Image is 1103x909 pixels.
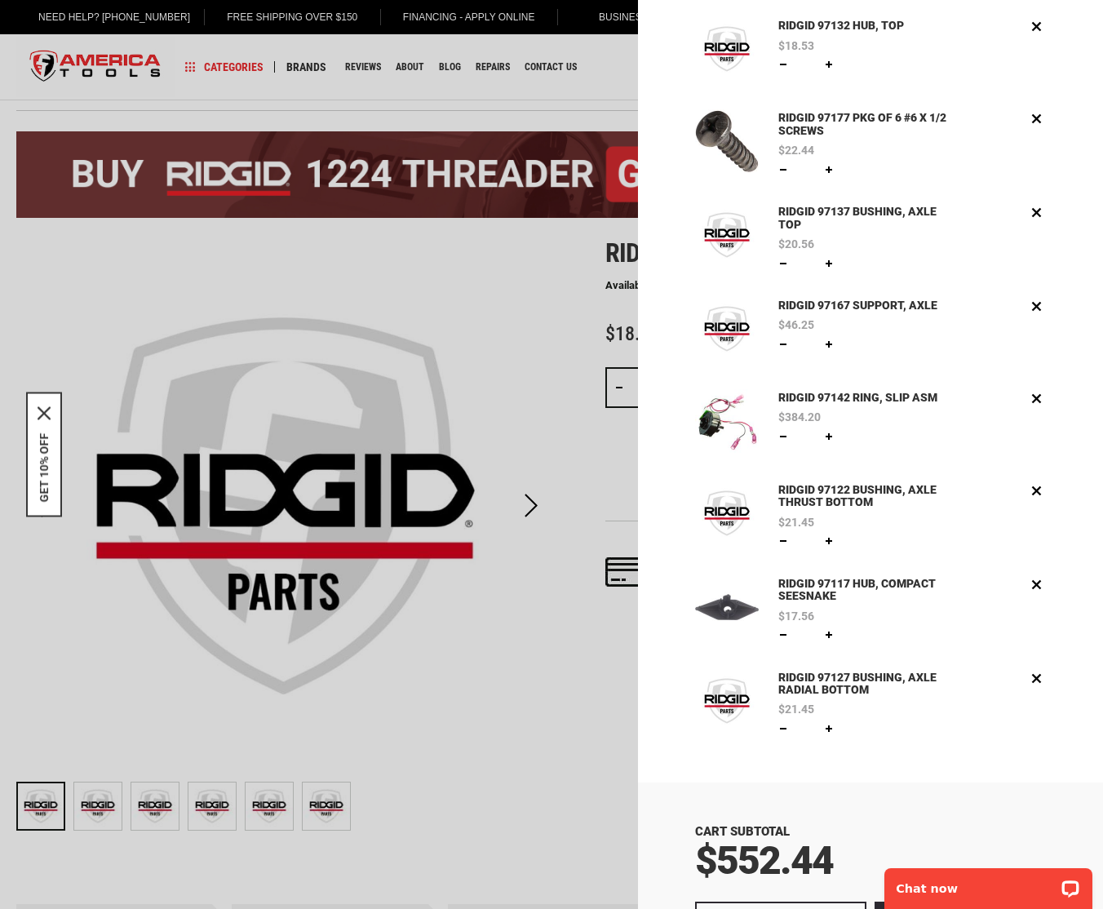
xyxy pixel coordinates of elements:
[695,297,759,361] img: RIDGID 97167 SUPPORT, AXLE
[695,837,833,884] span: $552.44
[874,858,1103,909] iframe: LiveChat chat widget
[695,481,759,551] a: RIDGID 97122 BUSHING, AXLE THRUST BOTTOM
[695,109,759,173] img: RIDGID 97177 PKG OF 6 #6 X 1/2 SCREWS
[695,669,759,733] img: RIDGID 97127 BUSHING, AXLE RADIAL BOTTOM
[774,575,962,606] a: RIDGID 97117 HUB, COMPACT SEESNAKE
[695,389,759,453] img: RIDGID 97142 RING, SLIP ASM
[778,610,814,622] span: $17.56
[695,481,759,545] img: RIDGID 97122 BUSHING, AXLE THRUST BOTTOM
[774,481,962,512] a: RIDGID 97122 BUSHING, AXLE THRUST BOTTOM
[695,203,759,273] a: RIDGID 97137 BUSHING, AXLE TOP
[695,575,759,645] a: RIDGID 97117 HUB, COMPACT SEESNAKE
[778,40,814,51] span: $18.53
[778,144,814,156] span: $22.44
[695,389,759,457] a: RIDGID 97142 RING, SLIP ASM
[695,297,759,365] a: RIDGID 97167 SUPPORT, AXLE
[778,703,814,715] span: $21.45
[38,433,51,503] button: GET 10% OFF
[774,389,942,407] a: RIDGID 97142 RING, SLIP ASM
[695,203,759,267] img: RIDGID 97137 BUSHING, AXLE TOP
[774,17,909,35] a: RIDGID 97132 HUB, TOP
[778,517,814,528] span: $21.45
[774,109,962,140] a: RIDGID 97177 PKG OF 6 #6 X 1/2 SCREWS
[695,824,790,839] span: Cart Subtotal
[778,238,814,250] span: $20.56
[695,17,759,81] img: RIDGID 97132 HUB, TOP
[695,669,759,738] a: RIDGID 97127 BUSHING, AXLE RADIAL BOTTOM
[695,17,759,85] a: RIDGID 97132 HUB, TOP
[774,297,942,315] a: RIDGID 97167 SUPPORT, AXLE
[695,575,759,639] img: RIDGID 97117 HUB, COMPACT SEESNAKE
[778,319,814,330] span: $46.25
[38,407,51,420] button: Close
[38,407,51,420] svg: close icon
[774,203,962,234] a: RIDGID 97137 BUSHING, AXLE TOP
[695,109,759,179] a: RIDGID 97177 PKG OF 6 #6 X 1/2 SCREWS
[774,669,962,700] a: RIDGID 97127 BUSHING, AXLE RADIAL BOTTOM
[778,411,821,423] span: $384.20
